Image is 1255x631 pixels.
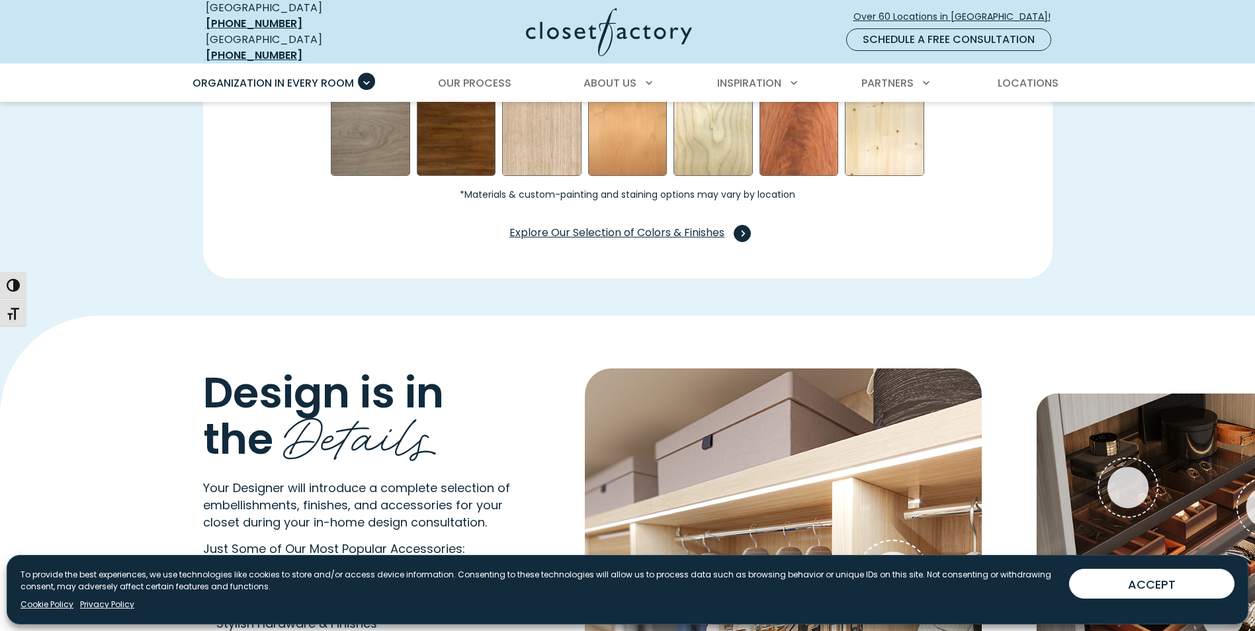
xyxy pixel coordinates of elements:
span: Locations [998,75,1059,91]
a: Over 60 Locations in [GEOGRAPHIC_DATA]! [853,5,1062,28]
span: Design is in [203,363,444,422]
a: Schedule a Free Consultation [846,28,1051,51]
a: Cookie Policy [21,599,73,610]
a: Explore Our Selection of Colors & Finishes [509,220,746,247]
span: About Us [584,75,636,91]
button: ACCEPT [1069,569,1234,599]
span: the [203,410,273,469]
nav: Primary Menu [183,65,1072,102]
img: Closet Factory Logo [526,8,692,56]
small: *Materials & custom-painting and staining options may vary by location [322,190,933,199]
img: Walnut [331,97,410,177]
img: Walnut- Stained [417,97,496,177]
a: Privacy Policy [80,599,134,610]
span: Our Process [438,75,511,91]
div: [GEOGRAPHIC_DATA] [206,32,398,63]
a: [PHONE_NUMBER] [206,48,302,63]
span: Inspiration [717,75,781,91]
a: [PHONE_NUMBER] [206,16,302,31]
img: Maple [673,97,753,177]
span: Organization in Every Room [193,75,354,91]
p: Just Some of Our Most Popular Accessories: [203,540,548,558]
span: Partners [861,75,914,91]
span: Your Designer will introduce a complete selection of embellishments, finishes, and accessories fo... [203,480,510,530]
span: Explore Our Selection of Colors & Finishes [509,225,746,242]
img: Rift Cut Oak [502,97,582,177]
span: Details [283,394,437,470]
span: Over 60 Locations in [GEOGRAPHIC_DATA]! [853,10,1061,24]
img: African Mahogany [759,97,839,177]
img: Pine Knotty [845,97,924,177]
img: Alder [588,97,668,177]
p: To provide the best experiences, we use technologies like cookies to store and/or access device i... [21,569,1059,593]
